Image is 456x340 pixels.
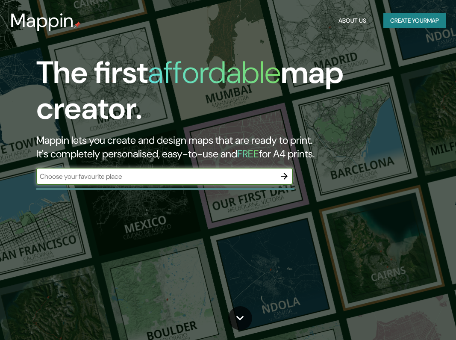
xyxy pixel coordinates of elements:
[74,21,81,28] img: mappin-pin
[335,13,370,29] button: About Us
[148,53,281,92] h1: affordable
[10,9,74,32] h3: Mappin
[237,147,259,160] h5: FREE
[36,171,276,181] input: Choose your favourite place
[383,13,446,29] button: Create yourmap
[36,133,401,161] h2: Mappin lets you create and design maps that are ready to print. It's completely personalised, eas...
[36,55,401,133] h1: The first map creator.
